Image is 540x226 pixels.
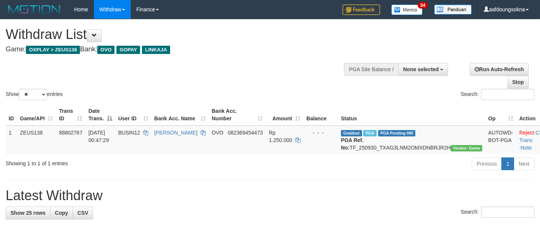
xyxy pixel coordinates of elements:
td: ZEUS138 [17,126,56,154]
span: Copy [55,210,68,216]
a: Previous [472,157,502,170]
th: Trans ID: activate to sort column ascending [56,104,85,126]
label: Show entries [6,89,63,100]
input: Search: [481,89,534,100]
h4: Game: Bank: [6,46,353,53]
span: LINKAJA [142,46,170,54]
th: Balance [303,104,338,126]
span: PGA Pending [378,130,416,136]
select: Showentries [19,89,47,100]
td: TF_250930_TXAG3LNM2OMXDNBRJR2H [338,126,485,154]
a: Note [521,145,532,151]
div: Showing 1 to 1 of 1 entries [6,157,219,167]
span: OVO [212,130,223,136]
th: Amount: activate to sort column ascending [266,104,303,126]
span: 88802767 [59,130,82,136]
h1: Latest Withdraw [6,188,534,203]
div: PGA Site Balance / [344,63,398,76]
span: 34 [418,2,428,9]
img: panduan.png [434,4,472,15]
span: Copy 082369454473 to clipboard [228,130,263,136]
img: MOTION_logo.png [6,4,63,15]
td: 1 [6,126,17,154]
th: User ID: activate to sort column ascending [115,104,151,126]
th: Bank Acc. Name: activate to sort column ascending [151,104,209,126]
button: None selected [398,63,448,76]
th: Game/API: activate to sort column ascending [17,104,56,126]
a: [PERSON_NAME] [154,130,198,136]
td: AUTOWD-BOT-PGA [485,126,516,154]
img: Feedback.jpg [342,4,380,15]
span: OVO [97,46,115,54]
a: 1 [501,157,514,170]
a: Copy [50,207,73,219]
a: Show 25 rows [6,207,50,219]
label: Search: [461,207,534,218]
span: Show 25 rows [11,210,45,216]
th: Op: activate to sort column ascending [485,104,516,126]
span: None selected [403,66,439,72]
span: CSV [77,210,88,216]
span: Vendor URL: https://trx31.1velocity.biz [451,145,482,151]
a: Reject [519,130,534,136]
span: Rp 1.250.000 [269,130,292,143]
span: Marked by aafsreyleap [363,130,376,136]
th: Bank Acc. Number: activate to sort column ascending [209,104,266,126]
span: Grabbed [341,130,362,136]
a: Run Auto-Refresh [470,63,529,76]
span: [DATE] 00:47:29 [88,130,109,143]
a: Stop [507,76,529,88]
b: PGA Ref. No: [341,137,364,151]
h1: Withdraw List [6,27,353,42]
span: OXPLAY > ZEUS138 [26,46,80,54]
img: Button%20Memo.svg [391,4,423,15]
span: GOPAY [116,46,140,54]
th: Status [338,104,485,126]
span: BUSIN12 [118,130,140,136]
label: Search: [461,89,534,100]
div: - - - [306,129,335,136]
input: Search: [481,207,534,218]
th: Date Trans.: activate to sort column descending [85,104,115,126]
th: ID [6,104,17,126]
a: CSV [72,207,93,219]
a: Next [514,157,534,170]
